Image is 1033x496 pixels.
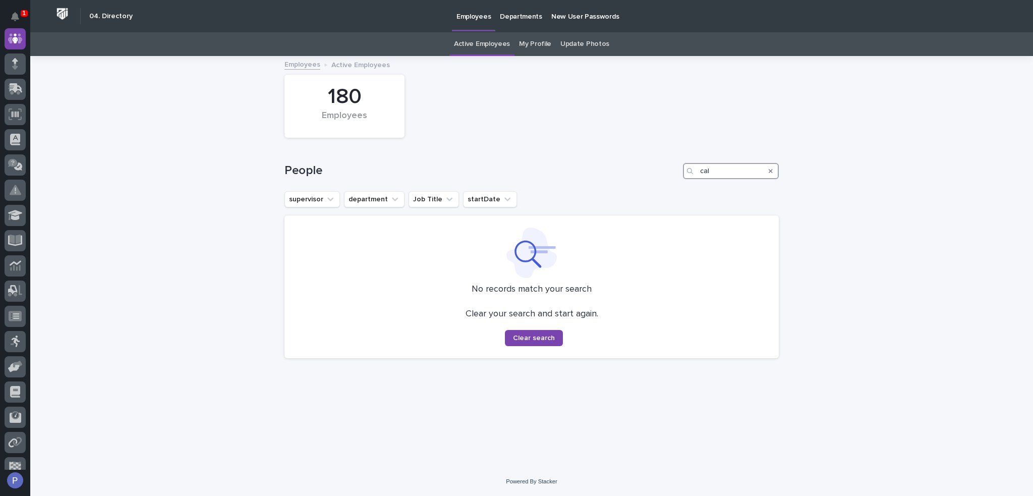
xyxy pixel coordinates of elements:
p: No records match your search [297,284,767,295]
span: Clear search [513,335,555,342]
a: Active Employees [454,32,510,56]
div: Employees [302,111,387,132]
h2: 04. Directory [89,12,133,21]
button: Notifications [5,6,26,27]
div: Notifications1 [13,12,26,28]
button: Clear search [505,330,563,346]
div: 180 [302,84,387,109]
input: Search [683,163,779,179]
a: My Profile [519,32,551,56]
p: Active Employees [331,59,390,70]
a: Employees [284,58,320,70]
a: Update Photos [560,32,609,56]
button: Job Title [409,191,459,207]
button: supervisor [284,191,340,207]
button: department [344,191,405,207]
p: 1 [22,10,26,17]
button: startDate [463,191,517,207]
button: users-avatar [5,470,26,491]
p: Clear your search and start again. [466,309,598,320]
a: Powered By Stacker [506,478,557,484]
h1: People [284,163,679,178]
img: Workspace Logo [53,5,72,23]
